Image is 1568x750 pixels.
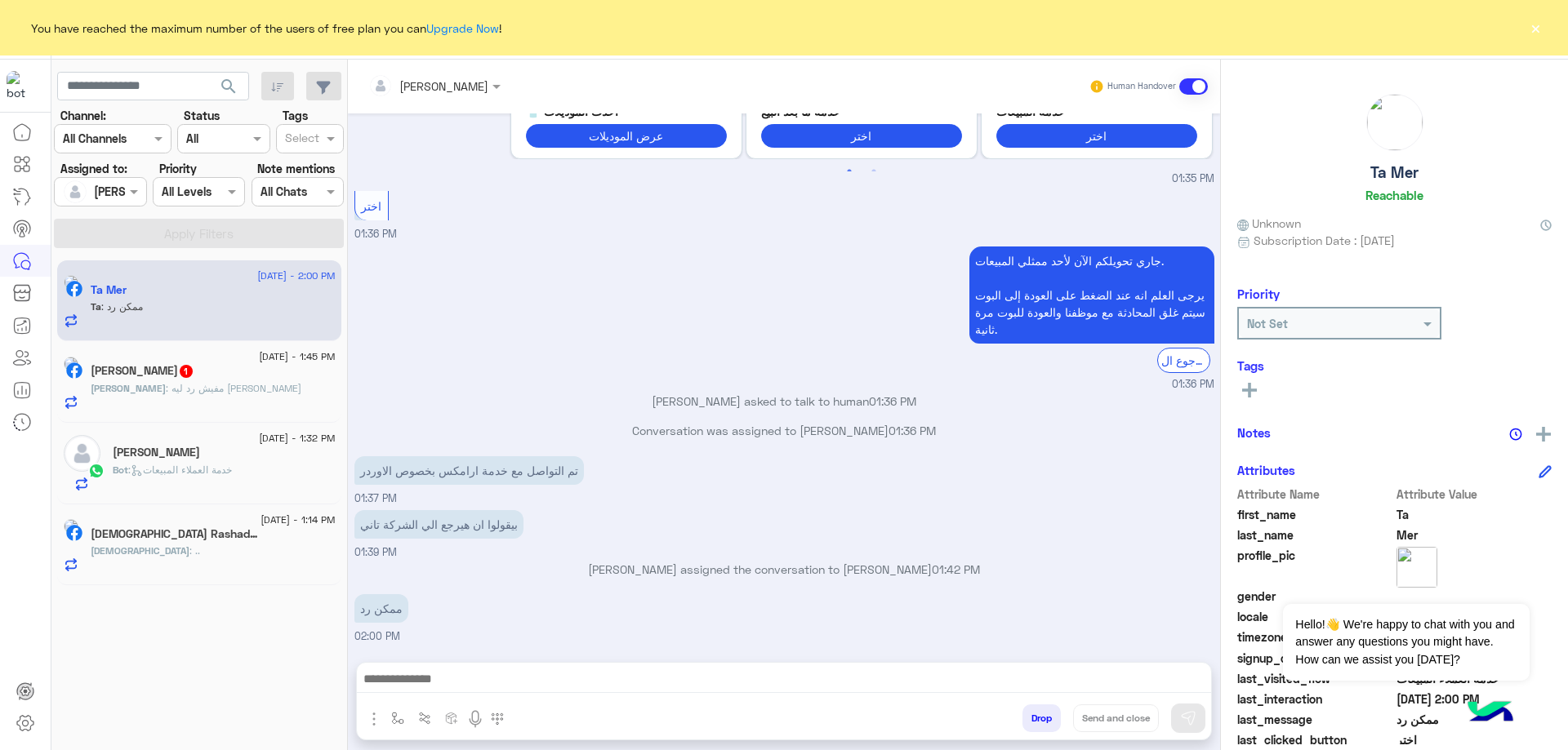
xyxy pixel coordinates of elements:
[418,712,431,725] img: Trigger scenario
[354,546,397,558] span: 01:39 PM
[66,525,82,541] img: Facebook
[60,160,127,177] label: Assigned to:
[259,431,335,446] span: [DATE] - 1:32 PM
[113,446,200,459] h5: Abdelrahman Elsayed
[426,21,499,35] a: Upgrade Now
[1172,377,1214,393] span: 01:36 PM
[354,594,408,623] p: 7/9/2025, 2:00 PM
[445,712,458,725] img: create order
[64,357,78,371] img: picture
[1365,188,1423,202] h6: Reachable
[1237,215,1301,232] span: Unknown
[66,281,82,297] img: Facebook
[1157,348,1210,373] div: الرجوع ال Bot
[1180,710,1196,726] img: send message
[283,107,308,124] label: Tags
[361,199,381,213] span: اختر
[1370,163,1419,182] h5: Ta Mer
[1073,704,1159,732] button: Send and close
[1237,628,1393,646] span: timezone
[1396,547,1437,588] img: picture
[354,561,1214,578] p: [PERSON_NAME] assigned the conversation to [PERSON_NAME]
[866,163,882,180] button: 2 of 2
[91,527,262,541] h5: Islam Rashad
[465,709,485,729] img: send voice note
[1396,731,1552,748] span: اختر
[354,393,1214,410] p: [PERSON_NAME] asked to talk to human
[1237,670,1393,687] span: last_visited_flow
[261,513,335,527] span: [DATE] - 1:14 PM
[969,246,1214,344] p: 7/9/2025, 1:36 PM
[869,394,916,408] span: 01:36 PM
[932,562,980,576] span: 01:42 PM
[354,630,400,642] span: 02:00 PM
[1536,427,1551,442] img: add
[64,435,100,472] img: defaultAdmin.png
[354,492,397,504] span: 01:37 PM
[257,268,335,283] span: [DATE] - 2:00 PM
[385,704,412,731] button: select flow
[354,510,523,539] p: 7/9/2025, 1:39 PM
[91,382,166,394] span: [PERSON_NAME]
[101,300,143,313] span: ممكن رد
[259,349,335,364] span: [DATE] - 1:45 PM
[391,712,404,725] img: select flow
[1367,95,1423,150] img: picture
[1022,704,1061,732] button: Drop
[91,300,101,313] span: Ta
[1237,486,1393,503] span: Attribute Name
[1509,428,1522,441] img: notes
[761,124,962,148] button: اختر
[491,712,504,726] img: make a call
[184,107,220,124] label: Status
[209,72,249,107] button: search
[364,709,384,729] img: send attachment
[1237,425,1271,440] h6: Notes
[1283,604,1529,681] span: Hello!👋 We're happy to chat with you and answer any questions you might have. How can we assist y...
[189,544,200,557] span: ..
[1396,711,1552,728] span: ممكن رد
[1396,526,1552,544] span: Mer
[996,124,1197,148] button: اختر
[219,77,238,96] span: search
[354,456,584,485] p: 7/9/2025, 1:37 PM
[159,160,197,177] label: Priority
[1237,711,1393,728] span: last_message
[88,463,105,479] img: WhatsApp
[180,365,193,378] span: 1
[1237,547,1393,584] span: profile_pic
[1172,171,1214,187] span: 01:35 PM
[1237,506,1393,523] span: first_name
[257,160,335,177] label: Note mentions
[1396,506,1552,523] span: Ta
[1527,20,1543,36] button: ×
[60,107,106,124] label: Channel:
[54,219,344,248] button: Apply Filters
[113,464,128,476] span: Bot
[1396,690,1552,708] span: 2025-09-07T11:00:45.556Z
[1462,685,1519,742] img: hulul-logo.png
[1237,588,1393,605] span: gender
[166,382,301,394] span: مفيش رد ليه ياناس يامحترمه
[841,163,857,180] button: 1 of 2
[64,519,78,534] img: picture
[66,362,82,379] img: Facebook
[1107,80,1176,93] small: Human Handover
[354,228,397,240] span: 01:36 PM
[1237,650,1393,667] span: signup_date
[1396,486,1552,503] span: Attribute Value
[1237,463,1295,477] h6: Attributes
[64,180,87,203] img: defaultAdmin.png
[412,704,439,731] button: Trigger scenario
[354,422,1214,439] p: Conversation was assigned to [PERSON_NAME]
[283,129,319,150] div: Select
[91,364,194,378] h5: Mohamed Ali
[439,704,465,731] button: create order
[7,71,36,100] img: 713415422032625
[91,544,189,557] span: [DEMOGRAPHIC_DATA]
[526,124,727,148] button: عرض الموديلات
[1237,358,1552,373] h6: Tags
[889,424,936,437] span: 01:36 PM
[1237,608,1393,625] span: locale
[1237,526,1393,544] span: last_name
